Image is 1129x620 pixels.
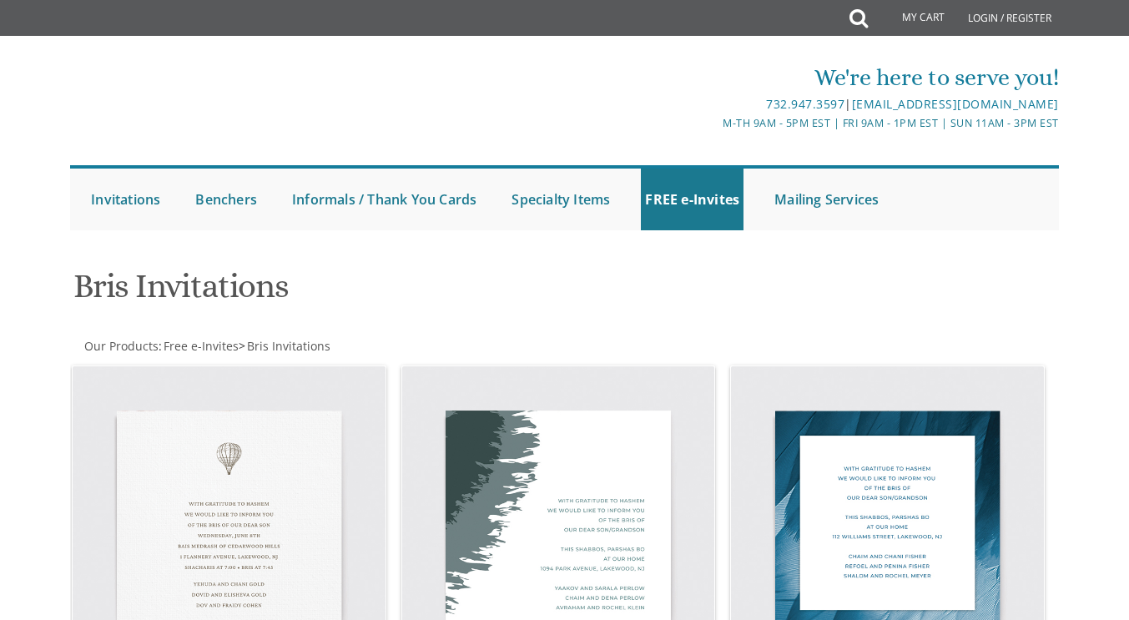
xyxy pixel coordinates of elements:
a: Free e-Invites [162,338,239,354]
a: Bris Invitations [245,338,330,354]
a: Benchers [191,169,261,230]
a: Informals / Thank You Cards [288,169,481,230]
a: Invitations [87,169,164,230]
a: FREE e-Invites [641,169,743,230]
div: | [401,94,1059,114]
a: Our Products [83,338,159,354]
span: Free e-Invites [164,338,239,354]
a: My Cart [866,2,956,35]
a: 732.947.3597 [766,96,844,112]
a: Mailing Services [770,169,883,230]
div: M-Th 9am - 5pm EST | Fri 9am - 1pm EST | Sun 11am - 3pm EST [401,114,1059,132]
span: > [239,338,330,354]
a: Specialty Items [507,169,614,230]
span: Bris Invitations [247,338,330,354]
a: [EMAIL_ADDRESS][DOMAIN_NAME] [852,96,1059,112]
div: : [70,338,564,355]
div: We're here to serve you! [401,61,1059,94]
h1: Bris Invitations [73,268,720,317]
